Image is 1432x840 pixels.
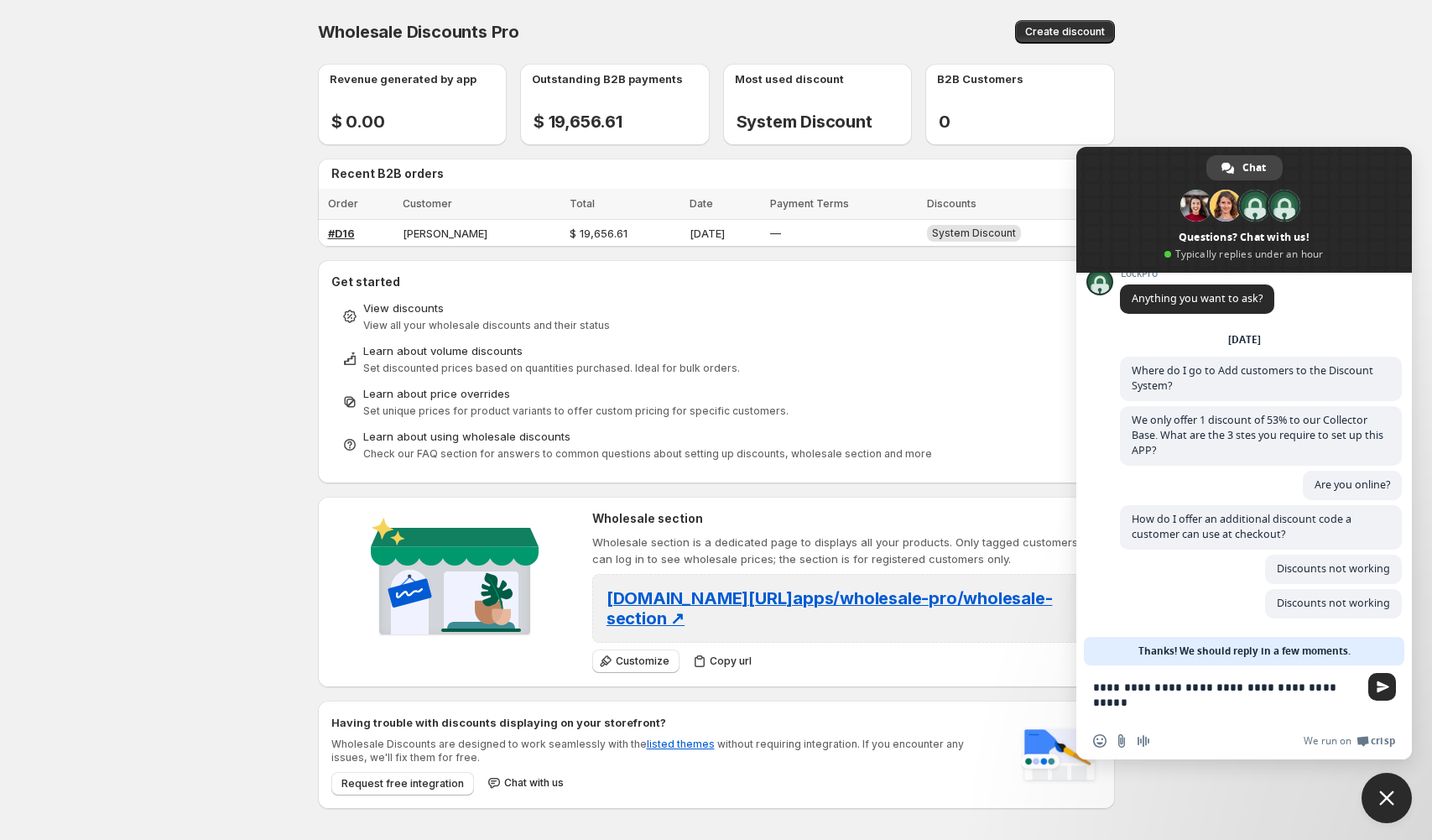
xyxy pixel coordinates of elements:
p: Outstanding B2B payments [532,70,683,87]
p: Wholesale section is a dedicated page to displays all your products. Only tagged customers can lo... [592,534,1101,567]
span: Send a file [1115,734,1128,748]
h2: $ 0.00 [331,112,385,132]
span: [DOMAIN_NAME][URL] apps/wholesale-pro/wholesale-section ↗ [607,588,1053,629]
img: Wholesale section [364,510,545,650]
button: Copy url [686,650,762,673]
a: Chat [1206,155,1283,180]
span: We run on [1304,734,1351,748]
span: How do I offer an additional discount code a customer can use at checkout? [1132,512,1351,541]
a: Close chat [1362,773,1412,823]
span: Send [1368,673,1396,701]
a: listed themes [647,738,715,750]
span: Copy url [710,655,752,668]
span: Where do I go to Add customers to the Discount System? [1132,363,1373,393]
span: Anything you want to ask? [1132,291,1263,305]
span: Set unique prices for product variants to offer custom pricing for specific customers. [363,404,789,417]
a: #D16 [328,227,355,240]
h2: System Discount [737,112,872,132]
button: Create discount [1015,20,1115,44]
div: [DATE] [1228,335,1261,345]
span: [DATE] [690,227,725,240]
span: Discounts not working [1277,561,1390,576]
span: We only offer 1 discount of 53% to our Collector Base. What are the 3 stes you require to set up ... [1132,413,1383,457]
span: Total [570,197,595,210]
h2: Having trouble with discounts displaying on your storefront? [331,714,1001,731]
span: — [770,227,781,240]
button: Request free integration [331,772,474,796]
span: Thanks! We should reply in a few moments. [1138,637,1351,665]
button: Chat with us [481,771,574,795]
span: Create discount [1025,25,1105,39]
h2: Get started [331,274,1101,290]
h2: $ 19,656.61 [534,112,622,132]
a: We run onCrisp [1304,734,1395,748]
span: Chat [1242,155,1266,180]
span: Set discounted prices based on quantities purchased. Ideal for bulk orders. [363,362,740,374]
span: Request free integration [341,777,464,790]
span: Are you online? [1315,477,1390,492]
span: System Discount [932,227,1016,239]
span: Payment Terms [770,197,849,210]
span: Discounts not working [1277,596,1390,610]
span: Wholesale Discounts Pro [318,22,519,42]
h2: Recent B2B orders [331,165,1108,182]
span: Discounts [927,197,976,210]
div: Learn about using wholesale discounts [363,428,1070,445]
span: Crisp [1371,734,1395,748]
span: View all your wholesale discounts and their status [363,319,610,331]
span: $ 19,656.61 [570,227,627,240]
a: [DOMAIN_NAME][URL]apps/wholesale-pro/wholesale-section ↗ [607,593,1053,627]
span: Order [328,197,358,210]
p: B2B Customers [937,70,1023,87]
h2: 0 [939,112,964,132]
button: Customize [592,650,680,673]
span: Customer [403,197,452,210]
span: Chat with us [504,776,564,790]
p: Revenue generated by app [330,70,476,87]
span: Audio message [1137,734,1150,748]
span: Customize [616,655,669,668]
span: Date [690,197,713,210]
div: View discounts [363,300,1070,316]
span: Insert an emoji [1093,734,1107,748]
div: Learn about volume discounts [363,342,1070,359]
div: Learn about price overrides [363,385,1070,402]
p: Most used discount [735,70,844,87]
span: Check our FAQ section for answers to common questions about setting up discounts, wholesale secti... [363,447,932,460]
span: [PERSON_NAME] [403,227,487,240]
p: Wholesale Discounts are designed to work seamlessly with the without requiring integration. If yo... [331,738,1001,764]
textarea: Compose your message... [1093,665,1362,723]
h2: Wholesale section [592,510,1101,527]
